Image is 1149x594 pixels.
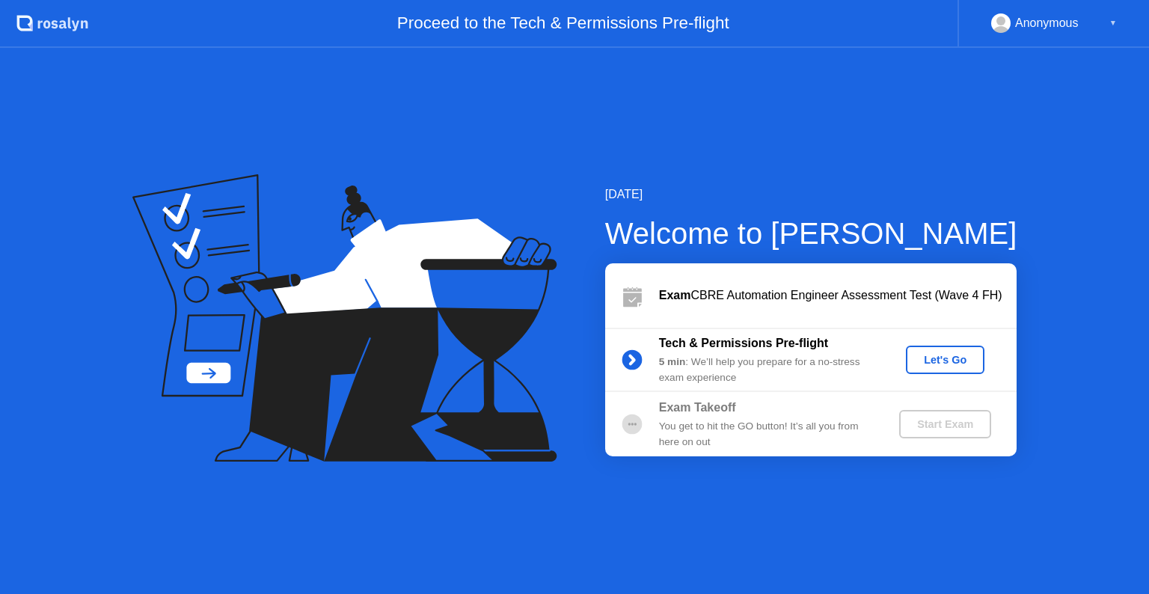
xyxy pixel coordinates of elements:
b: Tech & Permissions Pre-flight [659,337,828,349]
div: Welcome to [PERSON_NAME] [605,211,1017,256]
b: 5 min [659,356,686,367]
button: Start Exam [899,410,991,438]
button: Let's Go [906,346,984,374]
div: You get to hit the GO button! It’s all you from here on out [659,419,874,450]
div: Let's Go [912,354,978,366]
div: CBRE Automation Engineer Assessment Test (Wave 4 FH) [659,287,1017,304]
div: Anonymous [1015,13,1079,33]
b: Exam [659,289,691,301]
div: Start Exam [905,418,985,430]
div: ▼ [1109,13,1117,33]
div: : We’ll help you prepare for a no-stress exam experience [659,355,874,385]
div: [DATE] [605,186,1017,203]
b: Exam Takeoff [659,401,736,414]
